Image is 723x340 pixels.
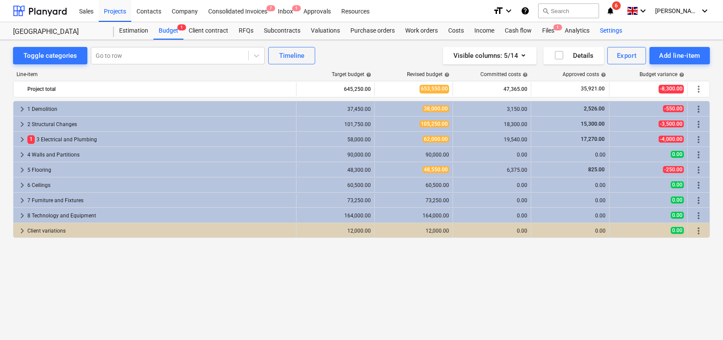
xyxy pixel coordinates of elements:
span: 0.00 [671,227,684,234]
span: -4,000.00 [659,136,684,143]
i: keyboard_arrow_down [638,6,648,16]
div: 58,000.00 [300,137,371,143]
span: 48,550.00 [423,166,449,173]
span: keyboard_arrow_right [17,210,27,221]
div: 0.00 [535,182,606,188]
div: 1 Demolition [27,102,293,116]
span: 38,000.00 [423,105,449,112]
span: 15,300.00 [580,121,606,127]
span: keyboard_arrow_right [17,165,27,175]
span: 7 [267,5,275,11]
span: 0.00 [671,151,684,158]
div: 18,300.00 [456,121,527,127]
span: 0.00 [671,181,684,188]
div: Details [554,50,593,61]
span: 825.00 [587,167,606,173]
span: 105,250.00 [420,120,449,127]
span: 2,526.00 [583,106,606,112]
div: Target budget [332,71,371,77]
div: Export [617,50,637,61]
div: Client variations [27,224,293,238]
a: Valuations [306,22,345,40]
div: 3 Electrical and Plumbing [27,133,293,147]
a: Subcontracts [259,22,306,40]
span: keyboard_arrow_right [17,119,27,130]
div: Timeline [279,50,304,61]
a: Budget1 [153,22,183,40]
span: keyboard_arrow_right [17,180,27,190]
div: 8 Technology and Equipment [27,209,293,223]
span: help [521,72,528,77]
a: Analytics [560,22,595,40]
span: 35,921.00 [580,85,606,93]
button: Details [543,47,604,64]
button: Export [607,47,646,64]
div: Line-item [13,71,297,77]
div: 4 Walls and Partitions [27,148,293,162]
span: keyboard_arrow_right [17,134,27,145]
iframe: Chat Widget [680,298,723,340]
span: help [364,72,371,77]
span: 1 [177,24,186,30]
div: 2 Structural Changes [27,117,293,131]
span: 62,000.00 [423,136,449,143]
span: More actions [693,226,704,236]
span: help [443,72,450,77]
div: 0.00 [456,228,527,234]
span: keyboard_arrow_right [17,195,27,206]
div: 0.00 [456,182,527,188]
div: 645,250.00 [300,82,371,96]
div: 0.00 [535,228,606,234]
span: keyboard_arrow_right [17,150,27,160]
div: 0.00 [456,152,527,158]
a: Purchase orders [345,22,400,40]
span: help [677,72,684,77]
span: 1 [553,24,562,30]
div: 0.00 [456,213,527,219]
span: More actions [693,195,704,206]
span: -550.00 [663,105,684,112]
div: Files [537,22,560,40]
div: 12,000.00 [378,228,449,234]
a: Settings [595,22,627,40]
a: Cash flow [500,22,537,40]
i: format_size [493,6,503,16]
span: More actions [693,119,704,130]
span: keyboard_arrow_right [17,226,27,236]
div: Toggle categories [23,50,77,61]
span: -250.00 [663,166,684,173]
div: [GEOGRAPHIC_DATA] [13,27,103,37]
div: 6,375.00 [456,167,527,173]
div: 12,000.00 [300,228,371,234]
span: help [599,72,606,77]
a: Client contract [183,22,233,40]
span: -8,300.00 [659,85,684,93]
div: Budget [153,22,183,40]
a: Costs [443,22,469,40]
button: Search [538,3,599,18]
div: 164,000.00 [300,213,371,219]
div: 0.00 [535,152,606,158]
div: Approved costs [563,71,606,77]
div: 0.00 [535,197,606,203]
span: More actions [693,134,704,145]
div: RFQs [233,22,259,40]
span: More actions [693,210,704,221]
div: 7 Furniture and Fixtures [27,193,293,207]
div: 19,540.00 [456,137,527,143]
span: 653,550.00 [420,85,449,93]
span: 1 [292,5,301,11]
a: Work orders [400,22,443,40]
a: Estimation [114,22,153,40]
div: Revised budget [407,71,450,77]
div: 3,150.00 [456,106,527,112]
button: Timeline [268,47,315,64]
span: [PERSON_NAME] [655,7,699,14]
